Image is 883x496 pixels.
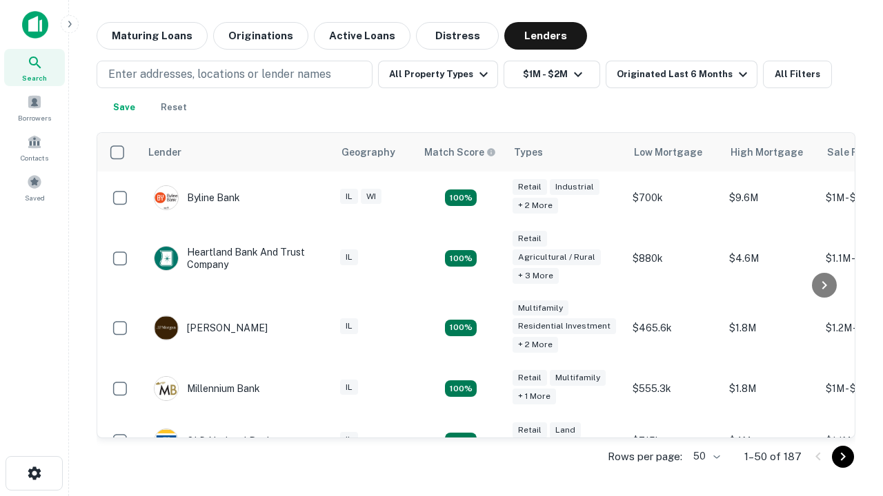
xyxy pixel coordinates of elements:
p: Enter addresses, locations or lender names [108,66,331,83]
img: picture [155,429,178,453]
button: All Property Types [378,61,498,88]
div: WI [361,189,381,205]
div: Geography [341,144,395,161]
td: $880k [626,224,722,293]
td: $1.8M [722,362,819,415]
a: Search [4,49,65,86]
button: Save your search to get updates of matches that match your search criteria. [102,94,146,121]
div: + 3 more [513,268,559,284]
div: + 2 more [513,337,558,353]
div: Millennium Bank [154,376,260,401]
span: Borrowers [18,112,51,123]
img: capitalize-icon.png [22,11,48,39]
div: Residential Investment [513,318,616,334]
th: Types [506,133,626,172]
div: Types [514,144,543,161]
div: Multifamily [513,300,568,316]
img: picture [155,186,178,209]
button: Maturing Loans [97,22,208,50]
a: Saved [4,169,65,206]
td: $1.8M [722,293,819,363]
div: High Mortgage [731,144,803,161]
th: Capitalize uses an advanced AI algorithm to match your search with the best lender. The match sco... [416,133,506,172]
button: Originations [213,22,308,50]
div: IL [340,380,358,395]
div: Heartland Bank And Trust Company [154,246,319,271]
span: Saved [25,192,45,203]
th: High Mortgage [722,133,819,172]
td: $715k [626,415,722,467]
button: Enter addresses, locations or lender names [97,61,373,88]
p: 1–50 of 187 [744,448,802,465]
button: Distress [416,22,499,50]
div: Originated Last 6 Months [617,66,751,83]
th: Low Mortgage [626,133,722,172]
button: Lenders [504,22,587,50]
div: Matching Properties: 20, hasApolloMatch: undefined [445,189,477,206]
button: Reset [152,94,196,121]
button: Go to next page [832,446,854,468]
a: Borrowers [4,89,65,126]
td: $465.6k [626,293,722,363]
div: Matching Properties: 16, hasApolloMatch: undefined [445,380,477,397]
h6: Match Score [424,145,493,160]
div: Low Mortgage [634,144,702,161]
div: Matching Properties: 27, hasApolloMatch: undefined [445,320,477,336]
button: All Filters [763,61,832,88]
img: picture [155,316,178,340]
div: Retail [513,370,547,386]
div: Land [550,422,581,438]
div: IL [340,189,358,205]
button: Originated Last 6 Months [606,61,757,88]
div: Retail [513,231,547,247]
td: $700k [626,172,722,224]
div: IL [340,432,358,448]
div: Retail [513,179,547,195]
div: + 1 more [513,389,556,404]
td: $555.3k [626,362,722,415]
button: $1M - $2M [504,61,600,88]
div: Industrial [550,179,599,195]
div: + 2 more [513,198,558,214]
th: Lender [140,133,333,172]
iframe: Chat Widget [814,386,883,452]
span: Search [22,72,47,83]
div: Retail [513,422,547,438]
span: Contacts [21,152,48,163]
div: OLD National Bank [154,428,272,453]
div: Agricultural / Rural [513,249,601,265]
p: Rows per page: [608,448,682,465]
td: $4M [722,415,819,467]
div: IL [340,318,358,334]
th: Geography [333,133,416,172]
div: Matching Properties: 18, hasApolloMatch: undefined [445,433,477,449]
img: picture [155,247,178,270]
div: 50 [688,446,722,466]
a: Contacts [4,129,65,166]
td: $9.6M [722,172,819,224]
div: Lender [148,144,181,161]
td: $4.6M [722,224,819,293]
img: picture [155,377,178,400]
div: Capitalize uses an advanced AI algorithm to match your search with the best lender. The match sco... [424,145,496,160]
div: IL [340,249,358,265]
div: Matching Properties: 17, hasApolloMatch: undefined [445,250,477,267]
div: Multifamily [550,370,606,386]
div: [PERSON_NAME] [154,316,268,340]
div: Byline Bank [154,185,240,210]
button: Active Loans [314,22,410,50]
